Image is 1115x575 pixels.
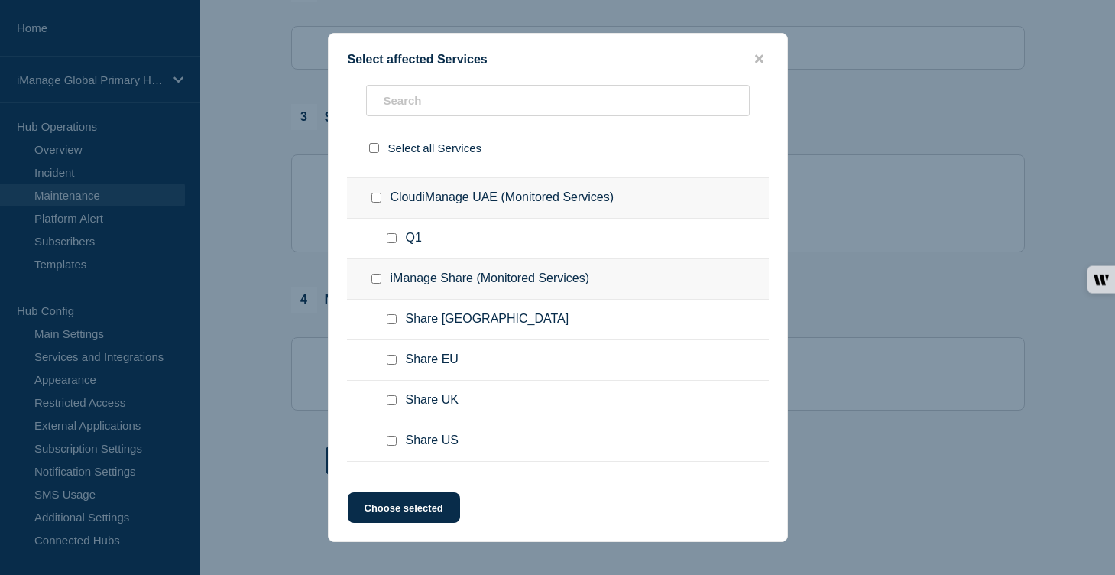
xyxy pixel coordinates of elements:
span: Share UK [406,393,459,408]
input: Share Australia checkbox [387,314,397,324]
span: Share US [406,434,459,449]
input: CloudiManage UAE (Monitored Services) checkbox [371,193,381,203]
div: Select affected Services [329,52,787,67]
div: iManage Share (Monitored Services) [347,259,769,300]
button: close button [750,52,768,67]
span: Share [GEOGRAPHIC_DATA] [406,312,569,327]
button: Choose selected [348,492,460,523]
input: Share US checkbox [387,436,397,446]
span: Select all Services [388,141,482,154]
input: iManage Share (Monitored Services) checkbox [371,274,381,284]
input: Q1 checkbox [387,233,397,243]
input: Share UK checkbox [387,395,397,405]
span: Q1 [406,231,422,246]
span: Share EU [406,352,459,368]
input: Share EU checkbox [387,355,397,365]
input: select all checkbox [369,143,379,153]
input: Search [366,85,750,116]
div: CloudiManage UAE (Monitored Services) [347,178,769,219]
